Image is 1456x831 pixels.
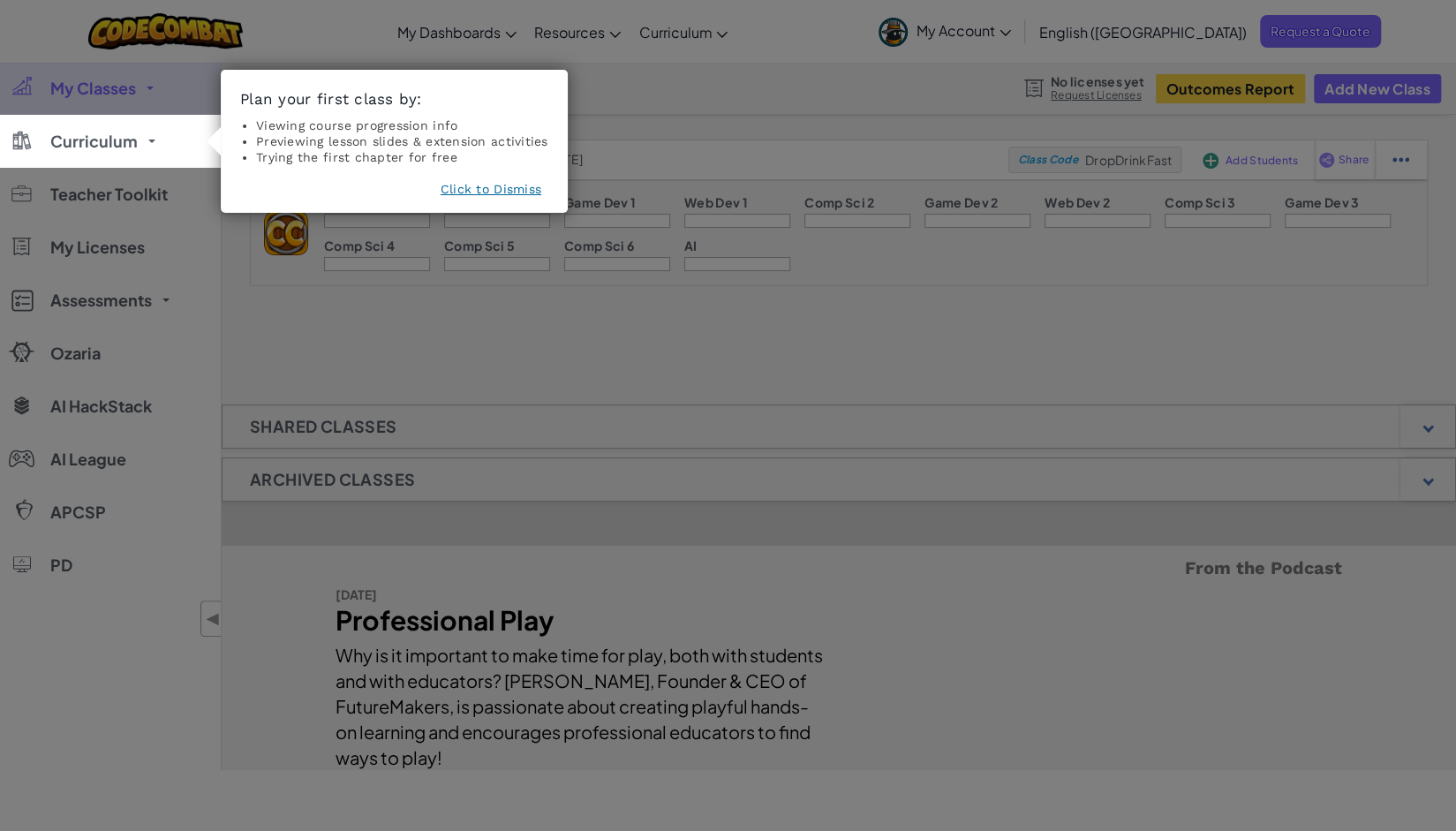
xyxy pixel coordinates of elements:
li: Viewing course progression info [256,117,548,133]
li: Previewing lesson slides & extension activities [256,133,548,149]
h3: Plan your first class by: [240,89,548,109]
span: Curriculum [50,133,138,149]
button: Click to Dismiss [441,180,541,198]
li: Trying the first chapter for free [256,149,548,165]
